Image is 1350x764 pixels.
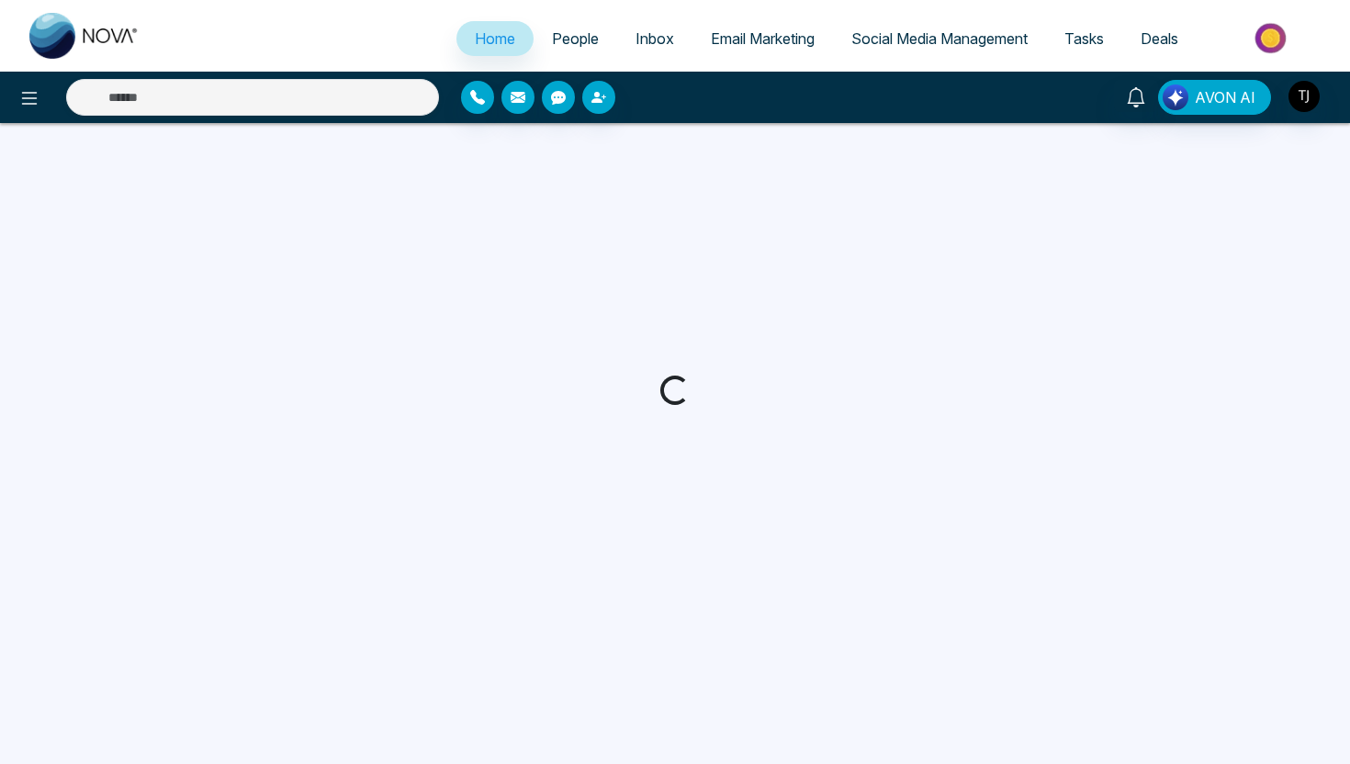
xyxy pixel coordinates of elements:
span: Email Marketing [711,29,815,48]
span: AVON AI [1195,86,1255,108]
span: Tasks [1064,29,1104,48]
img: Market-place.gif [1206,17,1339,59]
span: People [552,29,599,48]
a: Inbox [617,21,692,56]
a: Deals [1122,21,1197,56]
img: Nova CRM Logo [29,13,140,59]
span: Social Media Management [851,29,1028,48]
span: Deals [1141,29,1178,48]
a: Home [456,21,534,56]
span: Home [475,29,515,48]
img: User Avatar [1288,81,1320,112]
a: Email Marketing [692,21,833,56]
a: Social Media Management [833,21,1046,56]
button: AVON AI [1158,80,1271,115]
img: Lead Flow [1163,84,1188,110]
a: Tasks [1046,21,1122,56]
span: Inbox [636,29,674,48]
a: People [534,21,617,56]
